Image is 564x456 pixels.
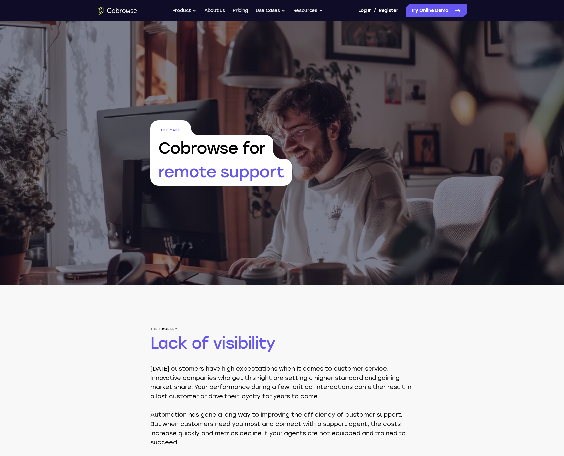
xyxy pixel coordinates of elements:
[379,4,398,17] a: Register
[98,7,137,15] a: Go to the home page
[150,332,414,353] h2: Lack of visibility
[204,4,225,17] a: About us
[150,364,414,401] p: [DATE] customers have high expectations when it comes to customer service. Innovative companies w...
[374,7,376,15] span: /
[256,4,285,17] button: Use Cases
[293,4,323,17] button: Resources
[150,410,414,447] p: Automation has gone a long way to improving the efficiency of customer support. But when customer...
[406,4,467,17] a: Try Online Demo
[150,159,292,186] span: remote support
[358,4,371,17] a: Log In
[150,327,414,331] span: The problem
[172,4,197,17] button: Product
[150,120,191,135] span: Use Case
[150,135,274,159] span: Cobrowse for
[233,4,248,17] a: Pricing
